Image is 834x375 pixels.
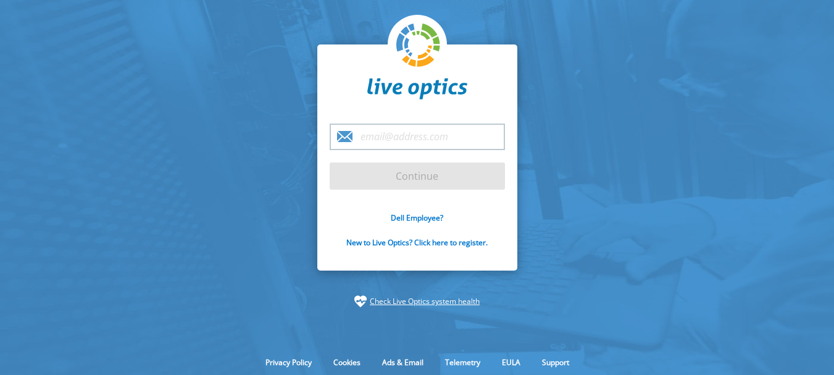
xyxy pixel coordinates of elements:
a: EULA [493,357,530,368]
input: email@address.com [330,124,505,150]
img: status-check-icon.svg [354,295,367,308]
a: New to Live Optics? Click here to register. [346,237,488,248]
a: Ads & Email [373,357,433,368]
a: Dell Employee? [391,213,443,223]
img: liveoptics-logo.svg [396,23,441,68]
a: Cookies [324,357,370,368]
a: Check Live Optics system health [370,295,480,308]
a: Telemetry [436,357,490,368]
a: Support [533,357,578,368]
a: Privacy Policy [256,357,321,368]
img: liveoptics-word.svg [367,78,467,100]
